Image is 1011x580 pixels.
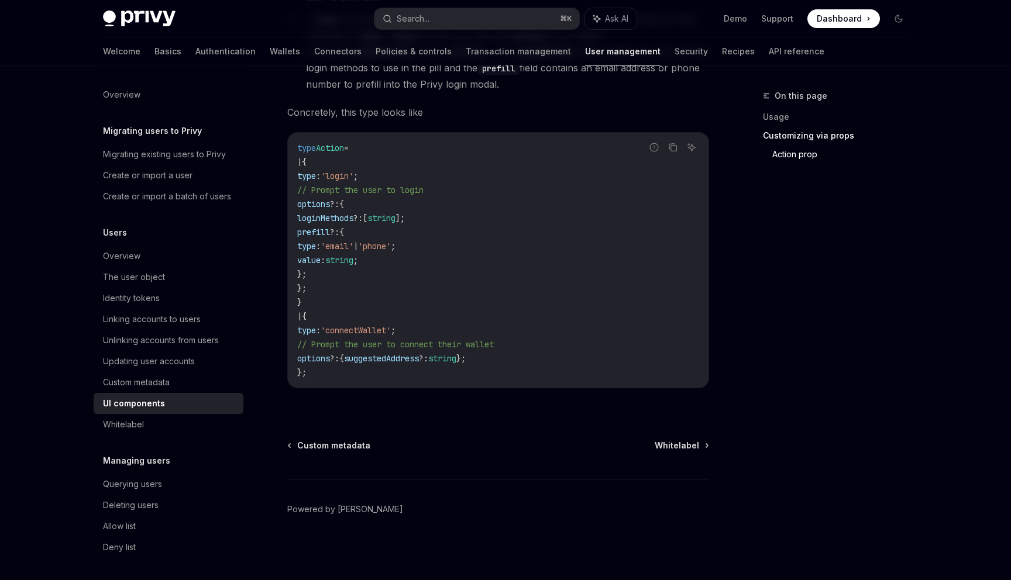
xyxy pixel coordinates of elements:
[397,12,429,26] div: Search...
[103,270,165,284] div: The user object
[321,241,353,251] span: 'email'
[763,108,917,126] a: Usage
[316,171,321,181] span: :
[391,325,396,336] span: ;
[103,189,231,203] div: Create or import a batch of users
[103,396,165,410] div: UI components
[103,417,144,431] div: Whitelabel
[103,312,201,326] div: Linking accounts to users
[94,330,243,351] a: Unlinking accounts from users
[297,199,330,209] span: options
[428,353,456,364] span: string
[270,37,300,65] a: Wallets
[94,351,243,372] a: Updating user accounts
[297,143,316,153] span: type
[321,171,353,181] span: 'login'
[314,37,362,65] a: Connectors
[103,477,162,491] div: Querying users
[297,367,307,378] span: };
[297,283,307,294] span: };
[154,37,181,65] a: Basics
[775,89,827,103] span: On this page
[297,185,424,195] span: // Prompt the user to login
[94,246,243,267] a: Overview
[316,325,321,336] span: :
[321,255,325,265] span: :
[103,11,176,27] img: dark logo
[456,353,466,364] span: };
[103,88,140,102] div: Overview
[297,269,307,279] span: };
[94,474,243,495] a: Querying users
[655,440,708,451] a: Whitelabel
[316,241,321,251] span: :
[763,126,917,145] a: Customizing via props
[94,84,243,105] a: Overview
[297,353,330,364] span: options
[585,37,661,65] a: User management
[353,241,358,251] span: |
[103,37,140,65] a: Welcome
[585,8,637,29] button: Ask AI
[321,325,391,336] span: 'connectWallet'
[297,297,302,308] span: }
[297,241,316,251] span: type
[675,37,708,65] a: Security
[103,249,140,263] div: Overview
[103,291,160,305] div: Identity tokens
[297,325,316,336] span: type
[287,503,403,515] a: Powered by [PERSON_NAME]
[339,353,344,364] span: {
[684,140,699,155] button: Ask AI
[807,9,880,28] a: Dashboard
[344,143,349,153] span: =
[330,227,339,237] span: ?:
[330,199,339,209] span: ?:
[817,13,862,25] span: Dashboard
[330,353,339,364] span: ?:
[94,309,243,330] a: Linking accounts to users
[560,14,572,23] span: ⌘ K
[358,241,391,251] span: 'phone'
[297,157,302,167] span: |
[724,13,747,25] a: Demo
[363,213,367,223] span: [
[889,9,908,28] button: Toggle dark mode
[103,375,170,389] div: Custom metadata
[391,241,396,251] span: ;
[297,213,353,223] span: loginMethods
[94,414,243,435] a: Whitelabel
[103,168,192,182] div: Create or import a user
[103,454,170,468] h5: Managing users
[94,288,243,309] a: Identity tokens
[772,145,917,164] a: Action prop
[655,440,699,451] span: Whitelabel
[94,165,243,186] a: Create or import a user
[344,353,419,364] span: suggestedAddress
[353,171,358,181] span: ;
[302,157,307,167] span: {
[419,353,428,364] span: ?:
[769,37,824,65] a: API reference
[94,495,243,516] a: Deleting users
[374,8,579,29] button: Search...⌘K
[339,199,344,209] span: {
[103,498,159,512] div: Deleting users
[722,37,755,65] a: Recipes
[103,124,202,138] h5: Migrating users to Privy
[297,227,330,237] span: prefill
[325,255,353,265] span: string
[287,104,709,120] span: Concretely, this type looks like
[103,519,136,533] div: Allow list
[466,37,571,65] a: Transaction management
[94,372,243,393] a: Custom metadata
[297,339,494,350] span: // Prompt the user to connect their wallet
[103,333,219,347] div: Unlinking accounts from users
[367,213,396,223] span: string
[288,440,370,451] a: Custom metadata
[103,226,127,240] h5: Users
[302,311,307,322] span: {
[103,540,136,554] div: Deny list
[94,537,243,558] a: Deny list
[665,140,680,155] button: Copy the contents from the code block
